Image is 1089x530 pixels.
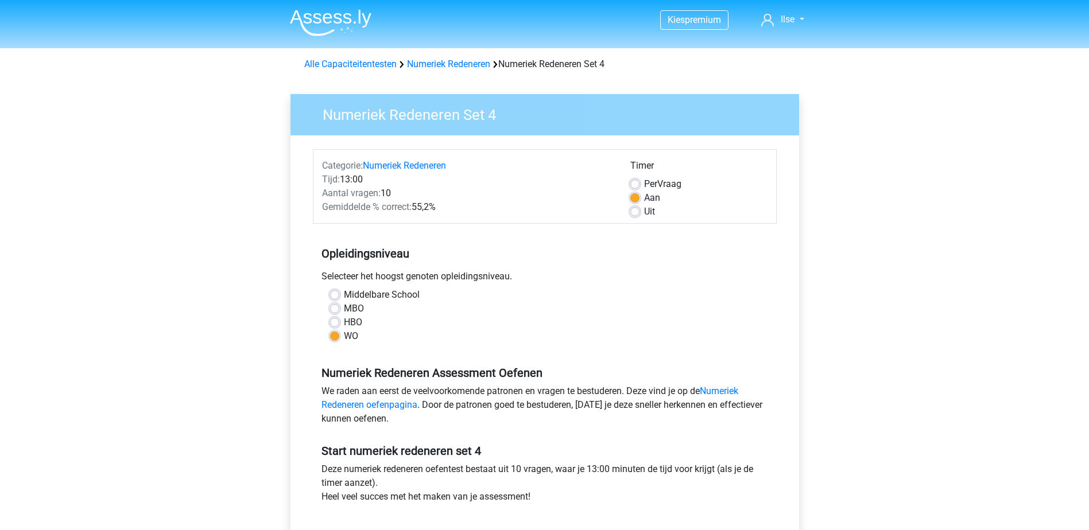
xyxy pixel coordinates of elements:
span: premium [685,14,721,25]
a: Kiespremium [661,12,728,28]
div: Timer [630,159,768,177]
a: Numeriek Redeneren oefenpagina [321,385,738,410]
span: Aantal vragen: [322,188,381,198]
div: Numeriek Redeneren Set 4 [300,57,790,71]
h3: Numeriek Redeneren Set 4 [309,102,790,124]
a: Ilse [757,13,808,26]
span: Kies [668,14,685,25]
label: WO [344,329,358,343]
span: Tijd: [322,174,340,185]
div: Deze numeriek redeneren oefentest bestaat uit 10 vragen, waar je 13:00 minuten de tijd voor krijg... [313,462,777,508]
label: Middelbare School [344,288,420,302]
label: HBO [344,315,362,329]
span: Ilse [781,14,795,25]
label: Uit [644,205,655,219]
label: Aan [644,191,660,205]
h5: Start numeriek redeneren set 4 [321,444,768,458]
h5: Numeriek Redeneren Assessment Oefenen [321,366,768,380]
div: We raden aan eerst de veelvoorkomende patronen en vragen te bestuderen. Deze vind je op de . Door... [313,384,777,430]
span: Categorie: [322,160,363,171]
div: 10 [313,186,622,200]
span: Per [644,178,657,189]
a: Numeriek Redeneren [363,160,446,171]
div: Selecteer het hoogst genoten opleidingsniveau. [313,270,777,288]
div: 55,2% [313,200,622,214]
span: Gemiddelde % correct: [322,201,412,212]
a: Numeriek Redeneren [407,59,490,69]
label: MBO [344,302,364,315]
label: Vraag [644,177,681,191]
img: Assessly [290,9,371,36]
div: 13:00 [313,173,622,186]
a: Alle Capaciteitentesten [304,59,397,69]
h5: Opleidingsniveau [321,242,768,265]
